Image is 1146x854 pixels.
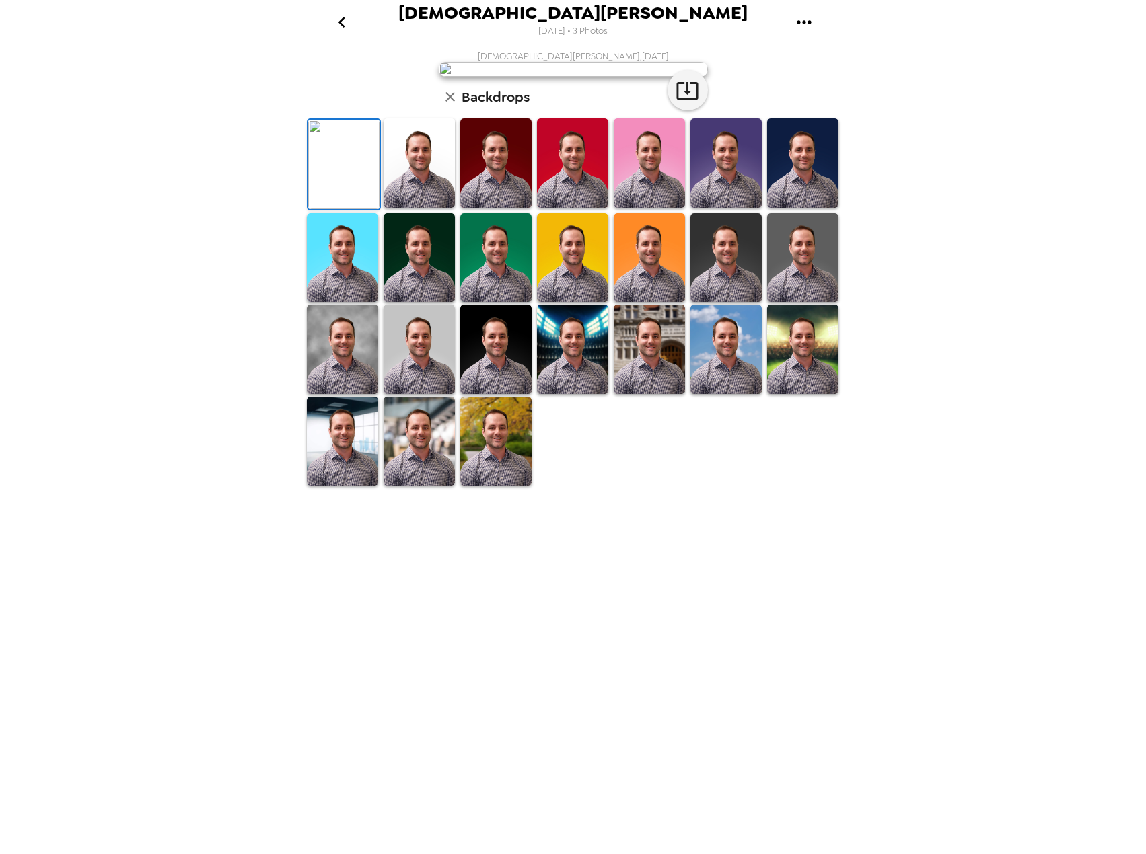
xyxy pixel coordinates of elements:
[398,4,748,22] span: [DEMOGRAPHIC_DATA][PERSON_NAME]
[478,50,669,62] span: [DEMOGRAPHIC_DATA][PERSON_NAME] , [DATE]
[439,62,708,77] img: user
[462,86,530,108] h6: Backdrops
[308,120,380,209] img: Original
[538,22,608,40] span: [DATE] • 3 Photos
